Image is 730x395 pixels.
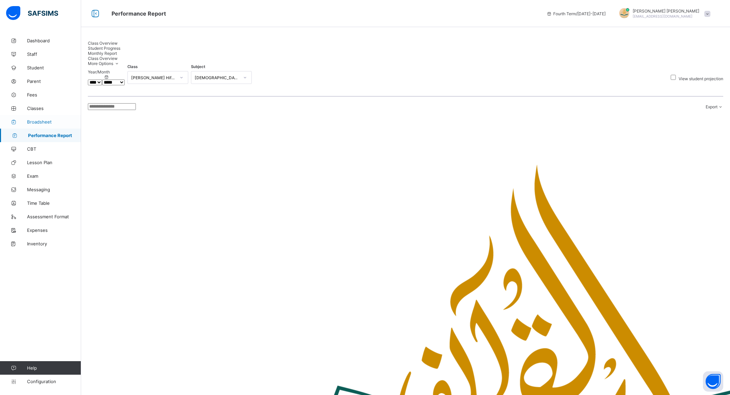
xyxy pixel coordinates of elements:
span: [EMAIL_ADDRESS][DOMAIN_NAME] [633,14,692,18]
span: Classes [27,106,81,111]
span: Performance Report [112,10,166,17]
span: Time Table [27,200,81,206]
span: Student Progress [88,46,120,51]
span: Fees [27,92,81,97]
span: Class [127,64,138,69]
span: Lesson Plan [27,160,81,165]
span: Class Overview [88,56,118,61]
div: [PERSON_NAME] Hifz Class 1 . [131,75,176,80]
span: Dashboard [27,38,81,43]
span: More Options [88,61,120,66]
span: CBT [27,146,81,152]
span: Student [27,65,81,70]
span: Configuration [27,379,81,384]
div: MOHAMEDMOHAMED [612,8,714,19]
div: [DEMOGRAPHIC_DATA] Memorisation [195,75,239,80]
span: Help [27,365,81,371]
span: Assessment Format [27,214,81,219]
span: [PERSON_NAME] [PERSON_NAME] [633,8,699,14]
span: Export [706,104,717,109]
span: Staff [27,51,81,57]
span: Expenses [27,227,81,233]
span: Subject [191,64,205,69]
label: View student projection [679,76,723,81]
span: Broadsheet [27,119,81,125]
span: Class Overview [88,41,118,46]
span: Performance Report [28,133,81,138]
span: Parent [27,79,81,84]
span: session/term information [546,11,606,16]
span: Messaging [27,187,81,192]
span: Monthly Report [88,51,117,56]
span: Year/Month [88,69,110,74]
span: Exam [27,173,81,179]
span: Inventory [27,241,81,246]
img: safsims [6,6,58,20]
button: Open asap [703,371,723,392]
